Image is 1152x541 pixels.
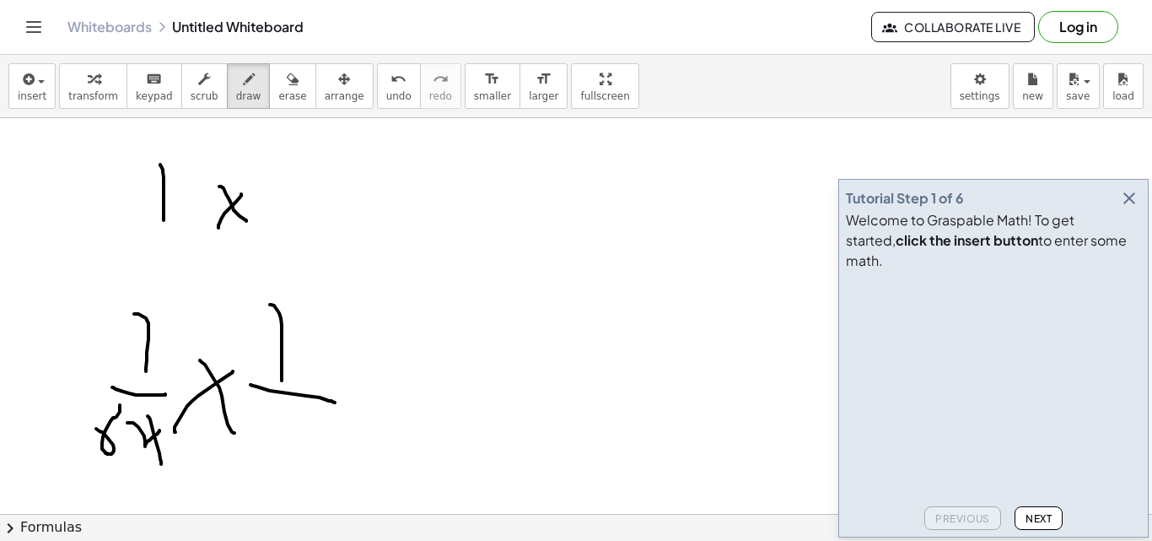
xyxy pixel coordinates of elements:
[960,90,1000,102] span: settings
[484,69,500,89] i: format_size
[8,63,56,109] button: insert
[846,188,964,208] div: Tutorial Step 1 of 6
[377,63,421,109] button: undoundo
[519,63,568,109] button: format_sizelarger
[571,63,638,109] button: fullscreen
[127,63,182,109] button: keyboardkeypad
[269,63,315,109] button: erase
[871,12,1035,42] button: Collaborate Live
[1015,506,1063,530] button: Next
[1103,63,1144,109] button: load
[191,90,218,102] span: scrub
[420,63,461,109] button: redoredo
[278,90,306,102] span: erase
[1025,512,1052,525] span: Next
[236,90,261,102] span: draw
[1057,63,1100,109] button: save
[536,69,552,89] i: format_size
[325,90,364,102] span: arrange
[315,63,374,109] button: arrange
[1038,11,1118,43] button: Log in
[59,63,127,109] button: transform
[950,63,1009,109] button: settings
[474,90,511,102] span: smaller
[1066,90,1090,102] span: save
[465,63,520,109] button: format_sizesmaller
[136,90,173,102] span: keypad
[896,231,1038,249] b: click the insert button
[1022,90,1043,102] span: new
[529,90,558,102] span: larger
[429,90,452,102] span: redo
[146,69,162,89] i: keyboard
[1112,90,1134,102] span: load
[390,69,406,89] i: undo
[20,14,47,41] button: Toggle navigation
[68,90,118,102] span: transform
[580,90,629,102] span: fullscreen
[227,63,271,109] button: draw
[846,210,1141,271] div: Welcome to Graspable Math! To get started, to enter some math.
[886,19,1020,35] span: Collaborate Live
[181,63,228,109] button: scrub
[67,19,152,35] a: Whiteboards
[1013,63,1053,109] button: new
[18,90,46,102] span: insert
[386,90,412,102] span: undo
[433,69,449,89] i: redo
